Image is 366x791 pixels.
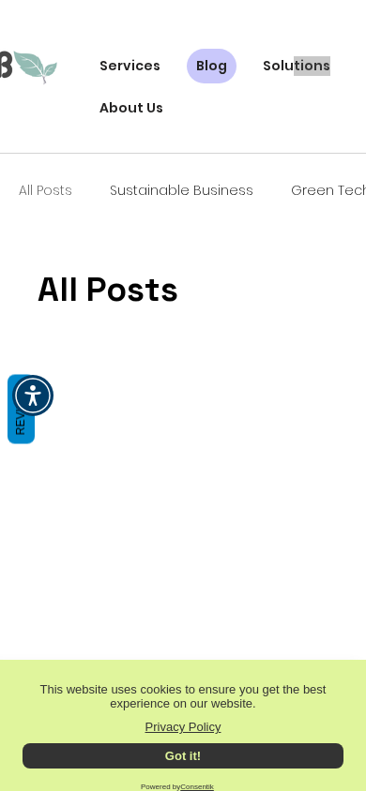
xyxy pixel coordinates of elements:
a: Blog [187,49,236,83]
span: Blog [196,56,227,76]
span: About Us [99,98,163,118]
div: Solutions [253,49,340,83]
div: Accessibility Menu [12,375,53,416]
a: About Us [90,91,173,126]
span: Solutions [263,56,330,76]
a: Services [90,49,170,83]
span: Services [99,56,160,76]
